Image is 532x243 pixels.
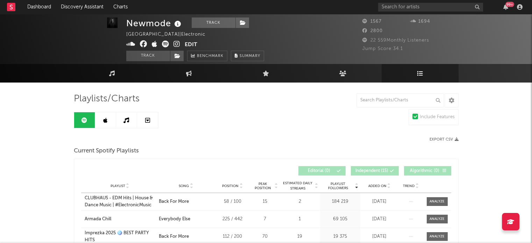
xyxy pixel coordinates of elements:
[356,93,444,107] input: Search Playlists/Charts
[197,52,224,60] span: Benchmark
[231,51,264,61] button: Summary
[159,233,189,240] div: Back For More
[362,29,383,33] span: 2800
[404,166,451,176] button: Algorithmic(0)
[362,216,397,223] div: [DATE]
[179,184,189,188] span: Song
[252,198,278,205] div: 15
[298,166,346,176] button: Editorial(0)
[85,216,111,223] div: Armada Chill
[187,51,227,61] a: Benchmark
[222,184,239,188] span: Position
[351,166,399,176] button: Independent(15)
[378,3,483,12] input: Search for artists
[217,233,248,240] div: 112 / 200
[217,216,248,223] div: 225 / 442
[505,2,514,7] div: 99 +
[503,4,508,10] button: 99+
[362,233,397,240] div: [DATE]
[409,169,441,173] span: Algorithmic ( 0 )
[362,47,403,51] span: Jump Score: 34.1
[85,195,155,208] a: CLUBHAUS - EDM Hits | House & Dance Music | #ElectronicMusic
[355,169,388,173] span: Independent ( 15 )
[252,182,274,190] span: Peak Position
[362,198,397,205] div: [DATE]
[159,198,189,205] div: Back For More
[368,184,386,188] span: Added On
[74,147,139,155] span: Current Spotify Playlists
[252,233,278,240] div: 70
[420,113,455,121] div: Include Features
[282,216,318,223] div: 1
[252,216,278,223] div: 7
[240,54,260,58] span: Summary
[322,233,359,240] div: 19 375
[322,182,354,190] span: Playlist Followers
[85,216,155,223] a: Armada Chill
[362,19,382,24] span: 1567
[159,216,190,223] div: Everybody Else
[126,30,213,39] div: [GEOGRAPHIC_DATA] | Electronic
[282,181,314,191] span: Estimated Daily Streams
[430,137,459,142] button: Export CSV
[403,184,414,188] span: Trend
[282,198,318,205] div: 2
[126,17,183,29] div: Newmode
[217,198,248,205] div: 58 / 100
[410,19,430,24] span: 1694
[74,95,140,103] span: Playlists/Charts
[126,51,170,61] button: Track
[362,38,429,43] span: 22 559 Monthly Listeners
[322,216,359,223] div: 69 105
[192,17,235,28] button: Track
[185,41,197,49] button: Edit
[111,184,125,188] span: Playlist
[282,233,318,240] div: 19
[303,169,335,173] span: Editorial ( 0 )
[322,198,359,205] div: 184 219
